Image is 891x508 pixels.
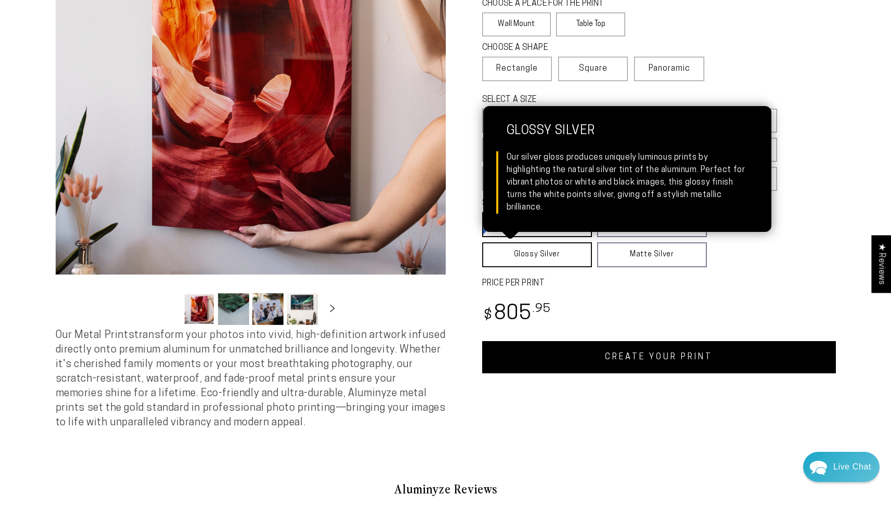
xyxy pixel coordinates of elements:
[507,151,748,214] div: Our silver gloss produces uniquely luminous prints by highlighting the natural silver tint of the...
[142,480,750,498] h2: Aluminyze Reviews
[184,293,215,325] button: Load image 1 in gallery view
[803,452,880,482] div: Chat widget toggle
[56,330,446,428] span: Our Metal Prints transform your photos into vivid, high-definition artwork infused directly onto ...
[556,12,625,36] label: Table Top
[533,303,551,315] sup: .95
[287,293,318,325] button: Load image 4 in gallery view
[649,64,690,73] span: Panoramic
[833,452,871,482] div: Contact Us Directly
[482,42,617,54] legend: CHOOSE A SHAPE
[158,297,180,320] button: Slide left
[482,212,592,237] a: Glossy White
[871,235,891,293] div: Click to open Judge.me floating reviews tab
[482,167,538,191] label: 20x40
[482,304,551,324] bdi: 805
[496,62,538,75] span: Rectangle
[482,12,551,36] label: Wall Mount
[482,341,836,373] a: CREATE YOUR PRINT
[597,242,707,267] a: Matte Silver
[482,109,538,133] label: 5x7
[321,297,344,320] button: Slide right
[252,293,283,325] button: Load image 3 in gallery view
[482,138,538,162] label: 10x20
[507,124,748,151] strong: Glossy Silver
[482,198,682,210] legend: SELECT A FINISH
[482,278,836,290] label: PRICE PER PRINT
[218,293,249,325] button: Load image 2 in gallery view
[579,62,608,75] span: Square
[482,242,592,267] a: Glossy Silver
[482,94,690,106] legend: SELECT A SIZE
[484,309,493,323] span: $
